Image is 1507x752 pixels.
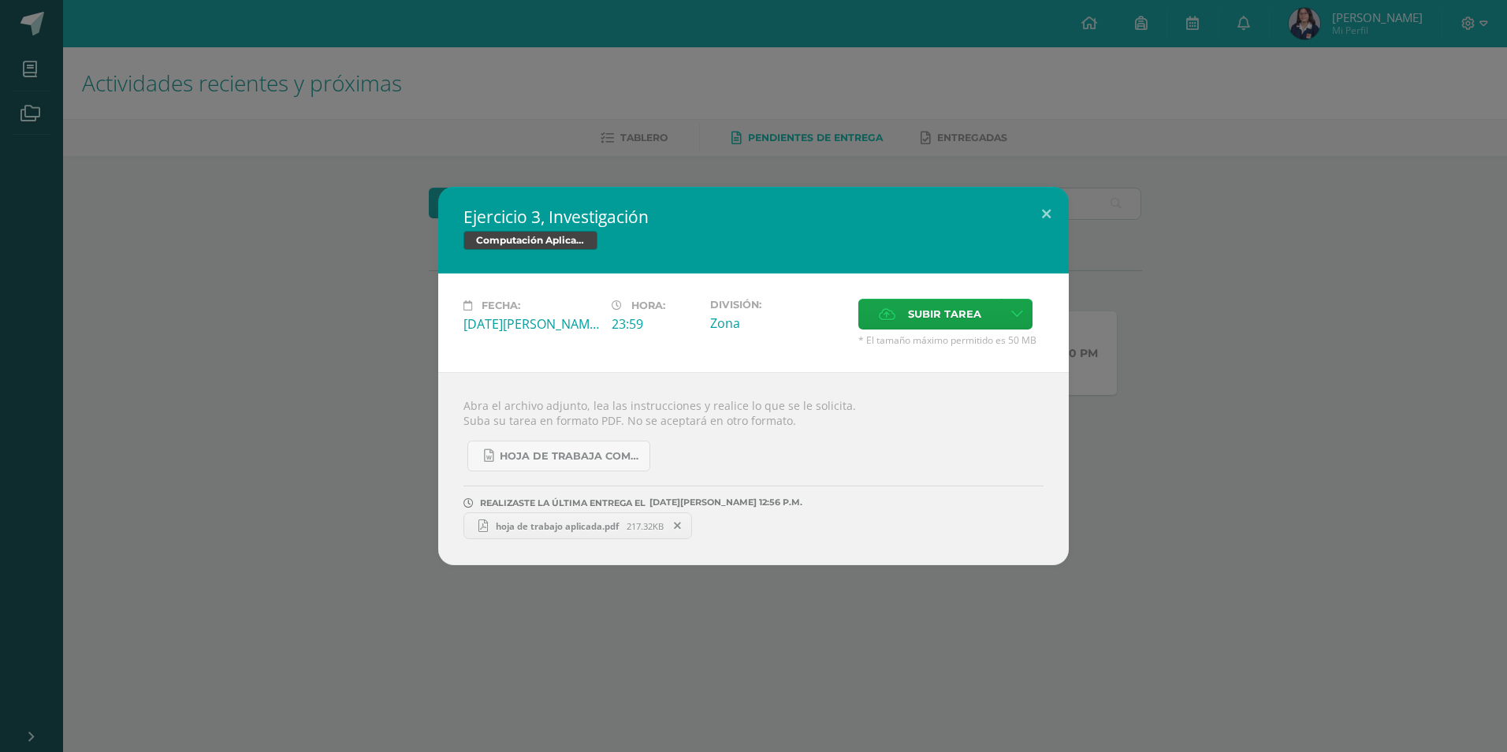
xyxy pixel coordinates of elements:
[710,315,846,332] div: Zona
[463,231,597,250] span: Computación Aplicada
[488,520,627,532] span: hoja de trabajo aplicada.pdf
[463,315,599,333] div: [DATE][PERSON_NAME]
[463,512,692,539] a: hoja de trabajo aplicada.pdf 217.32KB
[908,300,981,329] span: Subir tarea
[612,315,698,333] div: 23:59
[463,206,1044,228] h2: Ejercicio 3, Investigación
[646,502,802,503] span: [DATE][PERSON_NAME] 12:56 P.M.
[467,441,650,471] a: Hoja de trabaja Compu Aplicada.docx
[710,299,846,311] label: División:
[1024,187,1069,240] button: Close (Esc)
[858,333,1044,347] span: * El tamaño máximo permitido es 50 MB
[627,520,664,532] span: 217.32KB
[438,372,1069,565] div: Abra el archivo adjunto, lea las instrucciones y realice lo que se le solicita. Suba su tarea en ...
[480,497,646,508] span: REALIZASTE LA ÚLTIMA ENTREGA EL
[482,300,520,311] span: Fecha:
[500,450,642,463] span: Hoja de trabaja Compu Aplicada.docx
[664,517,691,534] span: Remover entrega
[631,300,665,311] span: Hora:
